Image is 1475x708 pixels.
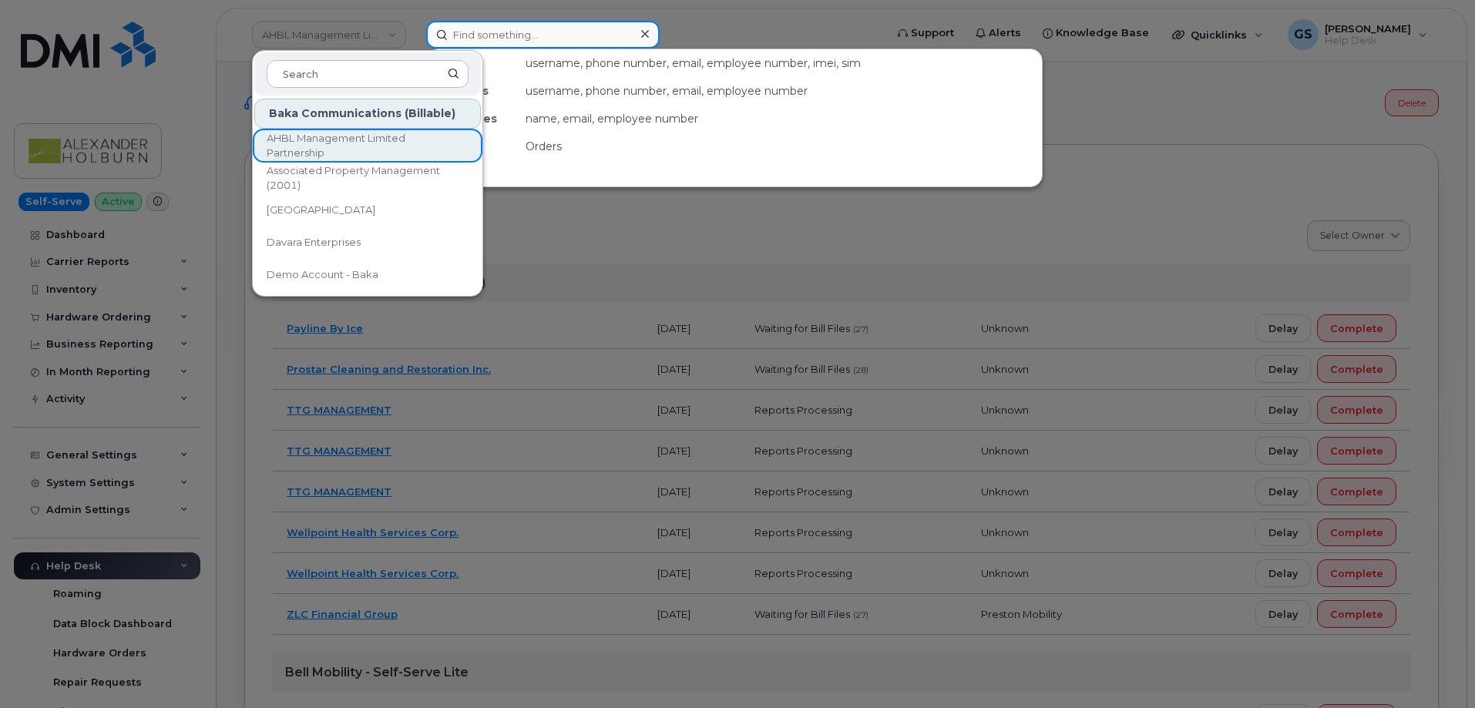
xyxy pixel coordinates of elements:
span: AHBL Management Limited Partnership [267,131,444,161]
a: Demo Account - Baka [254,260,481,290]
input: Search [267,60,469,88]
div: Orders [519,133,1042,160]
div: Baka Communications (Billable) [254,99,481,129]
div: name, email, employee number [519,105,1042,133]
span: Associated Property Management (2001) [267,163,444,193]
div: username, phone number, email, employee number [519,77,1042,105]
span: [GEOGRAPHIC_DATA] [267,203,375,218]
a: AHBL Management Limited Partnership [254,130,481,161]
div: username, phone number, email, employee number, imei, sim [519,49,1042,77]
span: Demo Account - Baka [267,267,378,283]
a: [GEOGRAPHIC_DATA] [254,195,481,226]
a: Associated Property Management (2001) [254,163,481,193]
span: Davara Enterprises [267,235,361,250]
a: Davara Enterprises [254,227,481,258]
div: Devices [427,49,519,77]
